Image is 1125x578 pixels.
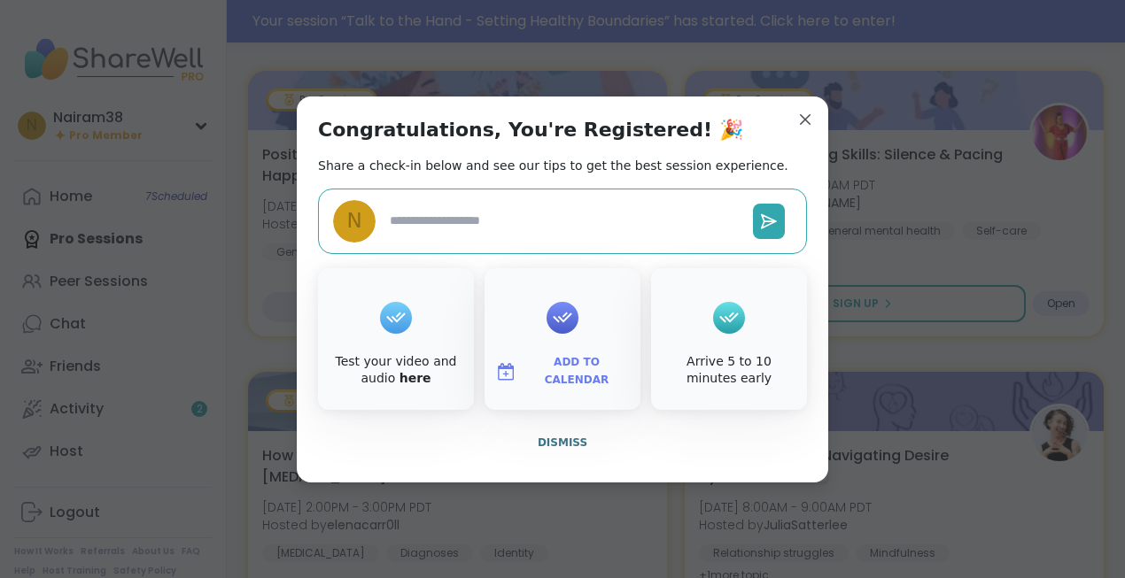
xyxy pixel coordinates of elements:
img: ShareWell Logomark [495,361,516,382]
div: Test your video and audio [322,353,470,388]
span: N [346,205,361,236]
h1: Congratulations, You're Registered! 🎉 [318,118,743,143]
div: Arrive 5 to 10 minutes early [655,353,803,388]
span: Add to Calendar [524,354,630,389]
a: here [400,371,431,385]
button: Add to Calendar [488,353,637,390]
h2: Share a check-in below and see our tips to get the best session experience. [318,157,788,174]
span: Dismiss [538,436,587,449]
button: Dismiss [318,424,807,461]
